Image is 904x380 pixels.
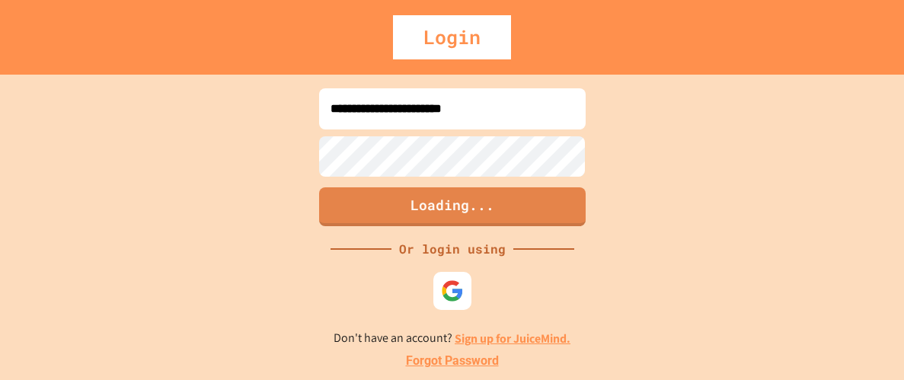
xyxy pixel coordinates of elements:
div: Or login using [391,240,513,258]
div: Login [393,15,511,59]
a: Forgot Password [406,352,499,370]
img: google-icon.svg [441,279,464,302]
p: Don't have an account? [334,329,570,348]
button: Loading... [319,187,586,226]
a: Sign up for JuiceMind. [455,331,570,346]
